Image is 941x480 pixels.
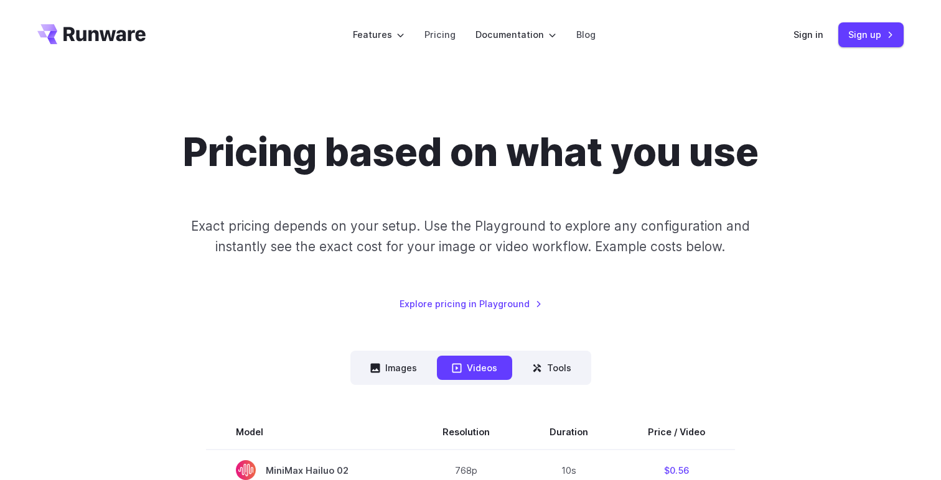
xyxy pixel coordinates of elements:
h1: Pricing based on what you use [183,129,759,176]
label: Documentation [475,27,556,42]
a: Pricing [424,27,456,42]
a: Explore pricing in Playground [400,297,542,311]
th: Model [206,415,413,450]
span: MiniMax Hailuo 02 [236,460,383,480]
a: Go to / [37,24,146,44]
a: Sign in [794,27,823,42]
a: Sign up [838,22,904,47]
button: Tools [517,356,586,380]
th: Resolution [413,415,520,450]
p: Exact pricing depends on your setup. Use the Playground to explore any configuration and instantl... [167,216,774,257]
th: Duration [520,415,618,450]
label: Features [353,27,405,42]
a: Blog [576,27,596,42]
th: Price / Video [618,415,735,450]
button: Images [355,356,432,380]
button: Videos [437,356,512,380]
